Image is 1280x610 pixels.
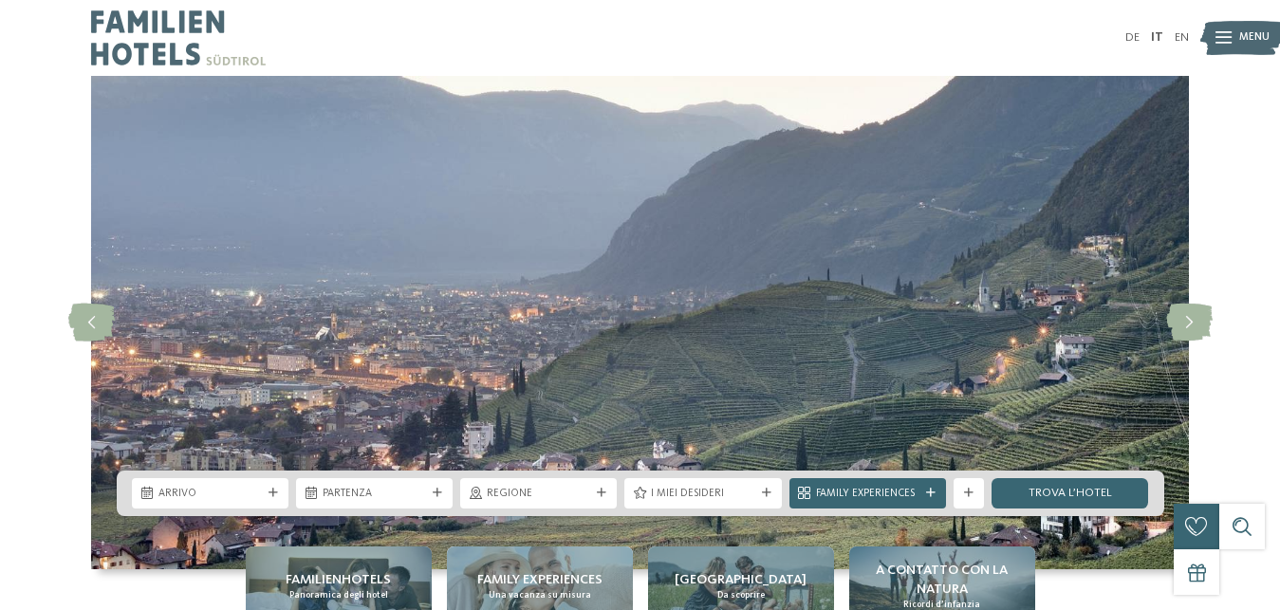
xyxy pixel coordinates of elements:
span: [GEOGRAPHIC_DATA] [675,570,807,589]
img: Bolzano e dintorni: tutte le attrazioni da scoprire [91,76,1189,569]
span: A contatto con la natura [857,561,1028,599]
span: Panoramica degli hotel [289,589,388,601]
a: EN [1175,31,1189,44]
span: Arrivo [158,487,262,502]
span: Familienhotels [286,570,391,589]
a: IT [1151,31,1163,44]
span: Family Experiences [816,487,919,502]
a: DE [1125,31,1140,44]
a: trova l’hotel [992,478,1148,508]
span: Family experiences [477,570,603,589]
span: I miei desideri [651,487,754,502]
span: Partenza [323,487,426,502]
span: Da scoprire [717,589,765,601]
span: Una vacanza su misura [489,589,591,601]
span: Regione [487,487,590,502]
span: Menu [1239,30,1270,46]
